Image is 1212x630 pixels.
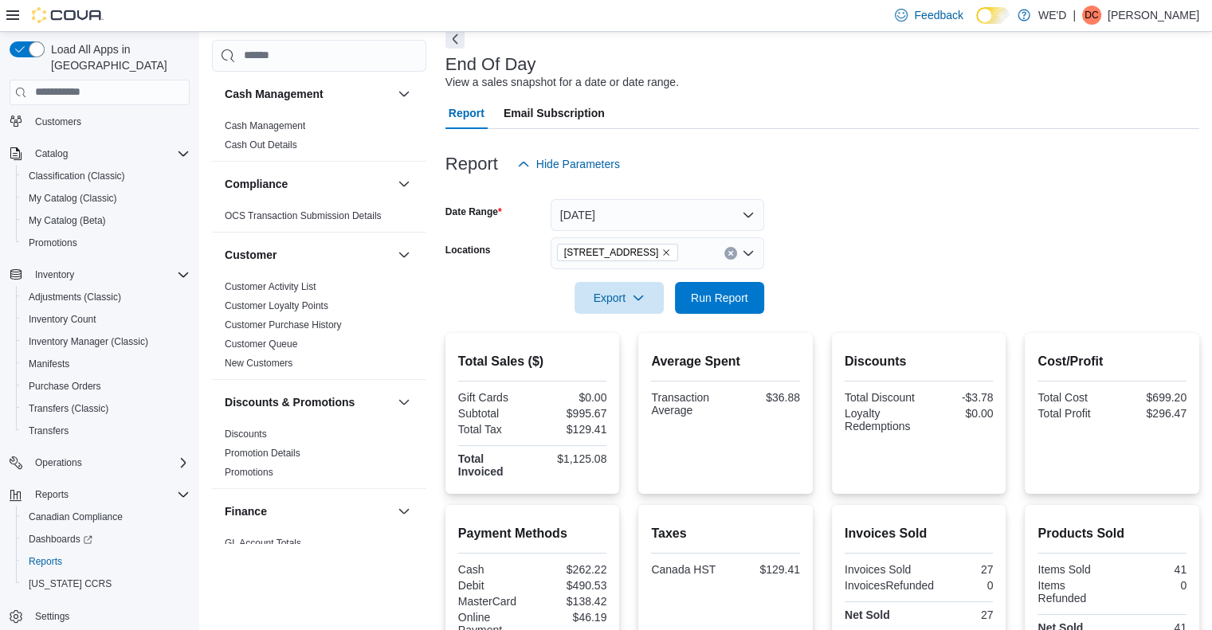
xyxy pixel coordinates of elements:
p: | [1073,6,1076,25]
span: Load All Apps in [GEOGRAPHIC_DATA] [45,41,190,73]
span: Dashboards [29,533,92,546]
span: Promotions [29,237,77,249]
div: 27 [922,608,993,621]
div: $46.19 [535,611,606,624]
a: OCS Transaction Submission Details [225,210,382,221]
div: 0 [1116,579,1187,592]
label: Locations [445,244,491,256]
span: My Catalog (Classic) [22,189,190,208]
span: Hide Parameters [536,156,620,172]
div: Cash [458,563,529,576]
p: [PERSON_NAME] [1108,6,1199,25]
a: Adjustments (Classic) [22,288,127,307]
div: Invoices Sold [845,563,916,576]
h2: Average Spent [651,352,800,371]
a: Settings [29,607,76,626]
button: Operations [3,452,196,474]
span: My Catalog (Beta) [22,211,190,230]
div: Loyalty Redemptions [845,407,916,432]
span: Reports [22,552,190,571]
span: Email Subscription [504,97,605,129]
button: Customer [225,247,391,263]
button: Finance [225,503,391,519]
span: Customer Purchase History [225,319,342,331]
a: Purchase Orders [22,377,108,396]
div: 0 [940,579,993,592]
div: Items Refunded [1037,579,1108,605]
span: Discounts [225,428,267,440]
span: Customer Queue [225,338,297,350]
div: View a sales snapshot for a date or date range. [445,74,679,91]
h2: Payment Methods [458,524,607,543]
button: Compliance [394,174,414,194]
p: WE'D [1038,6,1066,25]
button: My Catalog (Classic) [16,187,196,209]
span: [US_STATE] CCRS [29,577,112,590]
h2: Discounts [845,352,994,371]
span: GL Account Totals [225,537,301,550]
span: Customers [35,115,81,128]
h3: Customer [225,247,277,263]
button: [DATE] [551,199,764,231]
strong: Net Sold [845,608,890,621]
h2: Cost/Profit [1037,352,1187,371]
button: Open list of options [742,247,755,260]
div: David Chu [1082,6,1101,25]
a: Customer Loyalty Points [225,300,328,311]
span: Transfers [29,425,69,437]
div: Canada HST [651,563,722,576]
button: Catalog [29,144,74,163]
div: 41 [1116,563,1187,576]
span: My Catalog (Beta) [29,214,106,227]
button: Canadian Compliance [16,506,196,528]
button: My Catalog (Beta) [16,209,196,232]
label: Date Range [445,205,502,218]
div: $0.00 [535,391,606,404]
div: Items Sold [1037,563,1108,576]
button: Operations [29,453,88,472]
div: Gift Cards [458,391,529,404]
span: Catalog [35,147,68,160]
span: Inventory Manager (Classic) [29,335,148,348]
button: Run Report [675,282,764,314]
span: [STREET_ADDRESS] [564,245,659,260]
span: Reports [29,485,190,504]
span: Customer Activity List [225,280,316,293]
a: New Customers [225,358,292,369]
span: DC [1085,6,1098,25]
a: Dashboards [22,530,99,549]
div: Total Tax [458,423,529,436]
div: $262.22 [535,563,606,576]
div: $1,125.08 [535,452,606,465]
span: Inventory Count [29,313,96,326]
button: Reports [16,550,196,573]
div: $138.42 [535,595,606,608]
div: $129.41 [535,423,606,436]
div: Total Cost [1037,391,1108,404]
div: Cash Management [212,116,426,161]
div: $129.41 [729,563,800,576]
span: Reports [35,488,69,501]
span: Inventory [29,265,190,284]
a: Customer Activity List [225,281,316,292]
span: Settings [35,610,69,623]
a: Inventory Count [22,310,103,329]
a: Cash Management [225,120,305,131]
div: $0.00 [922,407,993,420]
span: Purchase Orders [29,380,101,393]
a: Customer Queue [225,338,297,350]
a: Classification (Classic) [22,166,131,186]
img: Cova [32,7,104,23]
span: 2400 Dundas St W [557,244,679,261]
strong: Total Invoiced [458,452,504,478]
div: Customer [212,277,426,379]
h2: Taxes [651,524,800,543]
a: My Catalog (Classic) [22,189,124,208]
span: Run Report [691,290,748,306]
h2: Invoices Sold [845,524,994,543]
a: Inventory Manager (Classic) [22,332,155,351]
div: Subtotal [458,407,529,420]
button: Cash Management [394,84,414,104]
div: Discounts & Promotions [212,425,426,488]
